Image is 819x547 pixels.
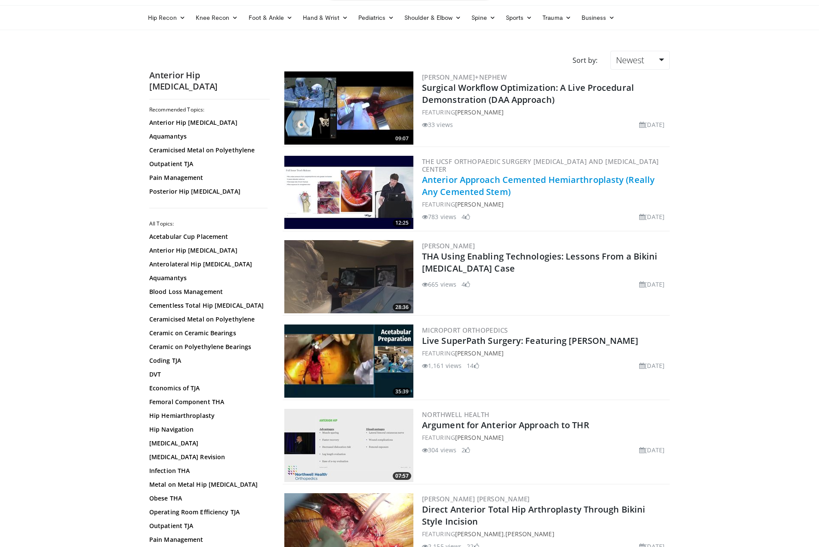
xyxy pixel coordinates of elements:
a: THA Using Enabling Technologies: Lessons From a Bikini [MEDICAL_DATA] Case [422,250,657,274]
img: c5ba2dc8-83b6-4213-b165-e6590ef24c12.300x170_q85_crop-smart_upscale.jpg [284,409,413,482]
li: [DATE] [639,212,665,221]
span: Newest [616,54,644,66]
img: b1597ee7-cf41-4585-b267-0e78d19b3be0.300x170_q85_crop-smart_upscale.jpg [284,324,413,398]
a: Ceramic on Ceramic Bearings [149,329,265,337]
div: Sort by: [566,51,604,70]
li: 783 views [422,212,456,221]
a: Direct Anterior Total Hip Arthroplasty Through Bikini Style Incision [422,504,645,527]
a: Sports [501,9,538,26]
li: [DATE] [639,120,665,129]
a: [PERSON_NAME] [PERSON_NAME] [422,494,530,503]
a: Outpatient TJA [149,160,265,168]
a: Aquamantys [149,274,265,282]
a: Acetabular Cup Placement [149,232,265,241]
a: MicroPort Orthopedics [422,326,508,334]
h2: All Topics: [149,220,268,227]
a: Foot & Ankle [243,9,298,26]
a: 28:36 [284,240,413,313]
a: [MEDICAL_DATA] Revision [149,453,265,461]
a: Anterior Hip [MEDICAL_DATA] [149,118,265,127]
a: Ceramic on Polyethylene Bearings [149,343,265,351]
li: [DATE] [639,280,665,289]
a: Live SuperPath Surgery: Featuring [PERSON_NAME] [422,335,638,346]
a: Newest [610,51,670,70]
a: Anterior Approach Cemented Hemiarthroplasty (Really Any Cemented Stem) [422,174,655,198]
a: Shoulder & Elbow [399,9,466,26]
a: Spine [466,9,500,26]
div: FEATURING , [422,529,668,538]
img: 6f3f44d2-eca9-4ee1-b4bd-e1909878d1a6.300x170_q85_crop-smart_upscale.jpg [284,240,413,313]
a: Knee Recon [191,9,243,26]
a: [PERSON_NAME]+Nephew [422,73,507,81]
li: 4 [462,280,470,289]
div: FEATURING [422,349,668,358]
span: 35:39 [393,388,411,396]
a: Aquamantys [149,132,265,141]
a: Operating Room Efficiency TJA [149,508,265,516]
a: Obese THA [149,494,265,503]
div: FEATURING [422,433,668,442]
img: bcfc90b5-8c69-4b20-afee-af4c0acaf118.300x170_q85_crop-smart_upscale.jpg [284,71,413,145]
div: FEATURING [422,108,668,117]
a: Posterior Hip [MEDICAL_DATA] [149,187,265,196]
li: 1,161 views [422,361,462,370]
a: 12:25 [284,156,413,229]
a: Ceramicised Metal on Polyethylene [149,315,265,324]
a: Economics of TJA [149,384,265,392]
a: Hip Navigation [149,425,265,434]
div: FEATURING [422,200,668,209]
a: [PERSON_NAME] [505,530,554,538]
a: Femoral Component THA [149,398,265,406]
a: Outpatient TJA [149,522,265,530]
li: 2 [462,445,470,454]
a: Cementless Total Hip [MEDICAL_DATA] [149,301,265,310]
a: Anterior Hip [MEDICAL_DATA] [149,246,265,255]
a: The UCSF Orthopaedic Surgery [MEDICAL_DATA] and [MEDICAL_DATA] Center [422,157,659,173]
img: 5bc648da-9d92-4469-abc0-8971cd17e79d.300x170_q85_crop-smart_upscale.jpg [284,156,413,229]
li: 4 [462,212,470,221]
a: Hip Hemiarthroplasty [149,411,265,420]
a: DVT [149,370,265,379]
a: Business [576,9,620,26]
a: Northwell Health [422,410,489,419]
li: 33 views [422,120,453,129]
span: 09:07 [393,135,411,142]
a: 07:57 [284,409,413,482]
li: 665 views [422,280,456,289]
a: [PERSON_NAME] [455,108,504,116]
a: Blood Loss Management [149,287,265,296]
a: Pain Management [149,535,265,544]
li: [DATE] [639,361,665,370]
a: [PERSON_NAME] [455,433,504,442]
h2: Recommended Topics: [149,106,268,113]
li: 14 [467,361,479,370]
span: 28:36 [393,303,411,311]
a: Surgical Workflow Optimization: A Live Procedural Demonstration (DAA Approach) [422,82,634,105]
a: [PERSON_NAME] [455,349,504,357]
a: 35:39 [284,324,413,398]
a: Anterolateral Hip [MEDICAL_DATA] [149,260,265,269]
a: Metal on Metal Hip [MEDICAL_DATA] [149,480,265,489]
a: [PERSON_NAME] [455,200,504,208]
a: Ceramicised Metal on Polyethylene [149,146,265,155]
a: [MEDICAL_DATA] [149,439,265,448]
a: [PERSON_NAME] [422,241,475,250]
a: Trauma [537,9,576,26]
a: Hip Recon [143,9,191,26]
a: Argument for Anterior Approach to THR [422,419,589,431]
h2: Anterior Hip [MEDICAL_DATA] [149,70,270,92]
a: Infection THA [149,467,265,475]
a: [PERSON_NAME] [455,530,504,538]
a: Pain Management [149,173,265,182]
a: Coding TJA [149,356,265,365]
a: Hand & Wrist [298,9,353,26]
li: [DATE] [639,445,665,454]
span: 07:57 [393,472,411,480]
li: 304 views [422,445,456,454]
a: Pediatrics [353,9,399,26]
a: 09:07 [284,71,413,145]
span: 12:25 [393,219,411,227]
